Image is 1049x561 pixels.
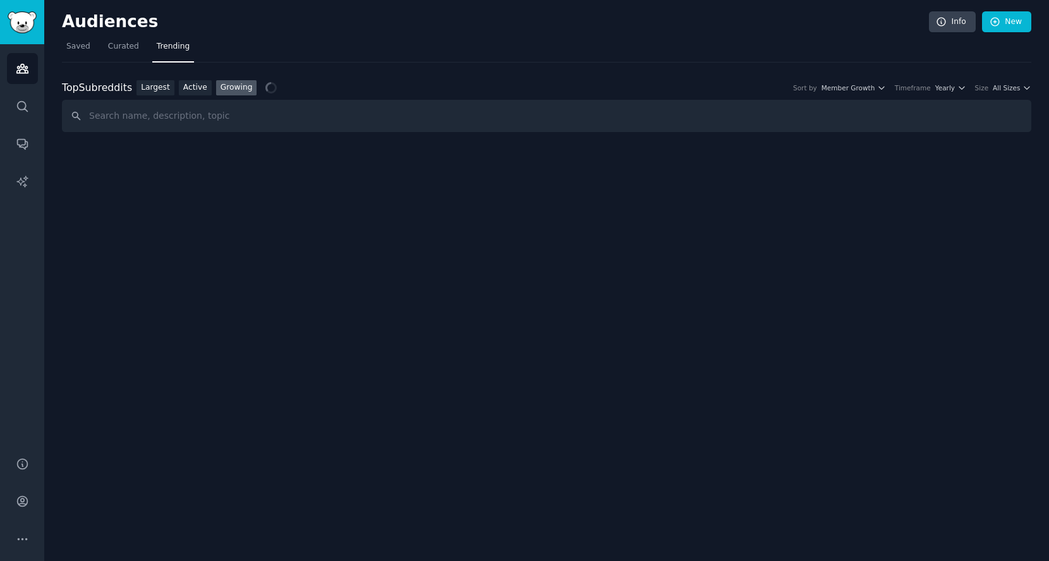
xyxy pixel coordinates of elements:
[152,37,194,63] a: Trending
[935,83,966,92] button: Yearly
[982,11,1031,33] a: New
[993,83,1031,92] button: All Sizes
[929,11,976,33] a: Info
[108,41,139,52] span: Curated
[895,83,931,92] div: Timeframe
[62,80,132,96] div: Top Subreddits
[179,80,212,96] a: Active
[216,80,257,96] a: Growing
[935,83,955,92] span: Yearly
[793,83,817,92] div: Sort by
[993,83,1020,92] span: All Sizes
[822,83,886,92] button: Member Growth
[136,80,174,96] a: Largest
[62,37,95,63] a: Saved
[104,37,143,63] a: Curated
[157,41,190,52] span: Trending
[62,12,929,32] h2: Audiences
[62,100,1031,132] input: Search name, description, topic
[66,41,90,52] span: Saved
[8,11,37,33] img: GummySearch logo
[822,83,875,92] span: Member Growth
[975,83,989,92] div: Size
